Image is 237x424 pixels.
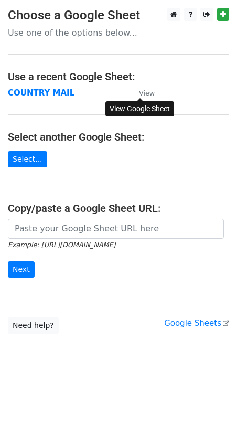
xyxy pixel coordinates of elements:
[8,27,229,38] p: Use one of the options below...
[105,101,174,116] div: View Google Sheet
[139,89,155,97] small: View
[8,131,229,143] h4: Select another Google Sheet:
[185,374,237,424] iframe: Chat Widget
[164,319,229,328] a: Google Sheets
[8,8,229,23] h3: Choose a Google Sheet
[8,151,47,167] a: Select...
[8,202,229,215] h4: Copy/paste a Google Sheet URL:
[8,88,74,98] a: COUNTRY MAIL
[8,317,59,334] a: Need help?
[8,219,224,239] input: Paste your Google Sheet URL here
[128,88,155,98] a: View
[8,261,35,278] input: Next
[8,241,115,249] small: Example: [URL][DOMAIN_NAME]
[8,70,229,83] h4: Use a recent Google Sheet:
